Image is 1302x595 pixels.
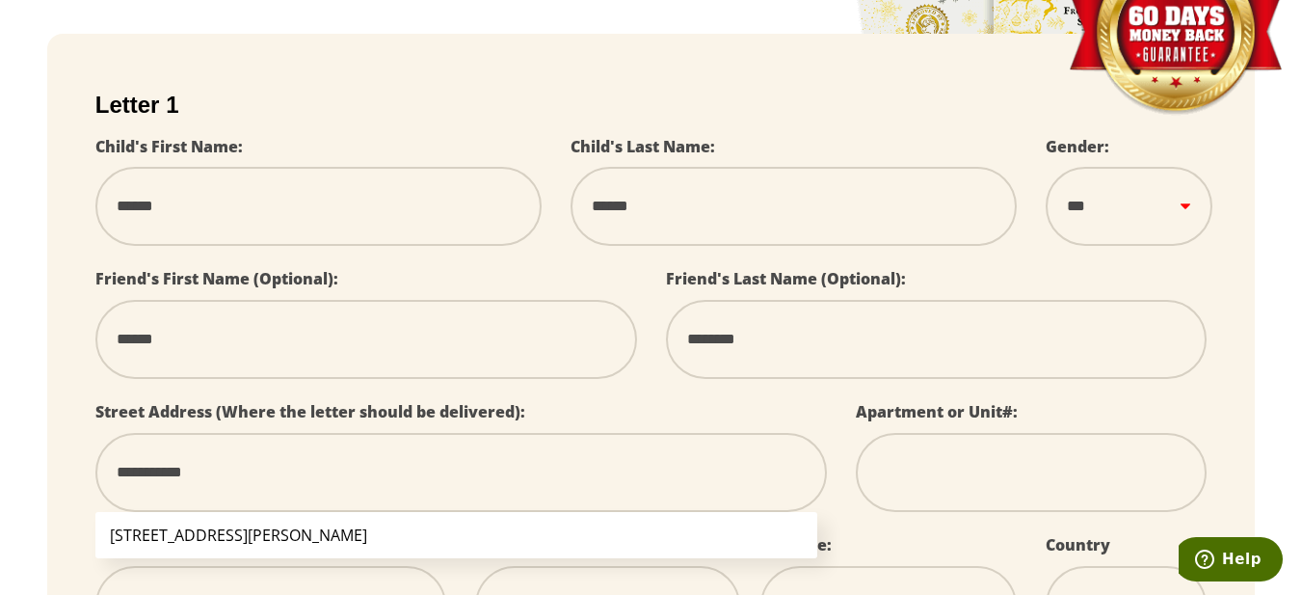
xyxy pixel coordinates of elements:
label: Child's First Name: [95,136,243,157]
label: Apartment or Unit#: [856,401,1018,422]
label: Gender: [1046,136,1109,157]
iframe: Opens a widget where you can find more information [1179,537,1283,585]
label: Friend's First Name (Optional): [95,268,338,289]
label: Child's Last Name: [571,136,715,157]
li: [STREET_ADDRESS][PERSON_NAME] [95,512,818,558]
label: Street Address (Where the letter should be delivered): [95,401,525,422]
h2: Letter 1 [95,92,1207,119]
label: Friend's Last Name (Optional): [666,268,906,289]
label: Country [1046,534,1110,555]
